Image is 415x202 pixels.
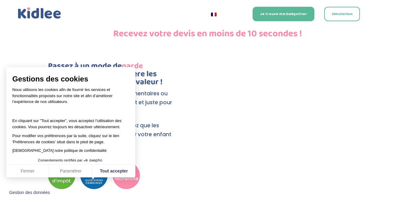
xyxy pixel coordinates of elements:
[84,151,102,170] svg: Axeptio
[17,6,62,20] img: logo_kidlee_bleu
[48,62,177,89] h3: Passez à un mode de , qui rémunère les baby-sitters à leur juste valeur !
[17,6,62,20] a: Kidlee Logo
[211,13,217,16] img: Français
[12,112,129,130] p: En cliquant sur ”Tout accepter”, vous acceptez l’utilisation des cookies. Vous pourrez toujours l...
[324,7,360,21] a: Simulation
[113,26,302,41] span: Recevez votre devis en moins de 10 secondes !
[6,186,54,199] button: Fermer le widget sans consentement
[12,87,129,109] p: Nous utilisons les cookies afin de fournir les services et fonctionnalités proposés sur notre sit...
[9,190,50,196] span: Gestion des données
[12,149,106,153] a: [DEMOGRAPHIC_DATA] notre politique de confidentialité
[38,159,82,162] span: Consentements certifiés par
[12,74,129,84] span: Gestions des cookies
[35,156,106,164] button: Consentements certifiés par
[12,133,129,145] p: Pour modifier vos préférences par la suite, cliquez sur le lien 'Préférences de cookies' situé da...
[253,7,314,21] a: Je trouve ma babysitter
[48,184,140,191] picture: Aides kidlee CAF
[92,165,135,178] button: Tout accepter
[6,165,49,178] button: Fermer
[49,165,92,178] button: Paramétrer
